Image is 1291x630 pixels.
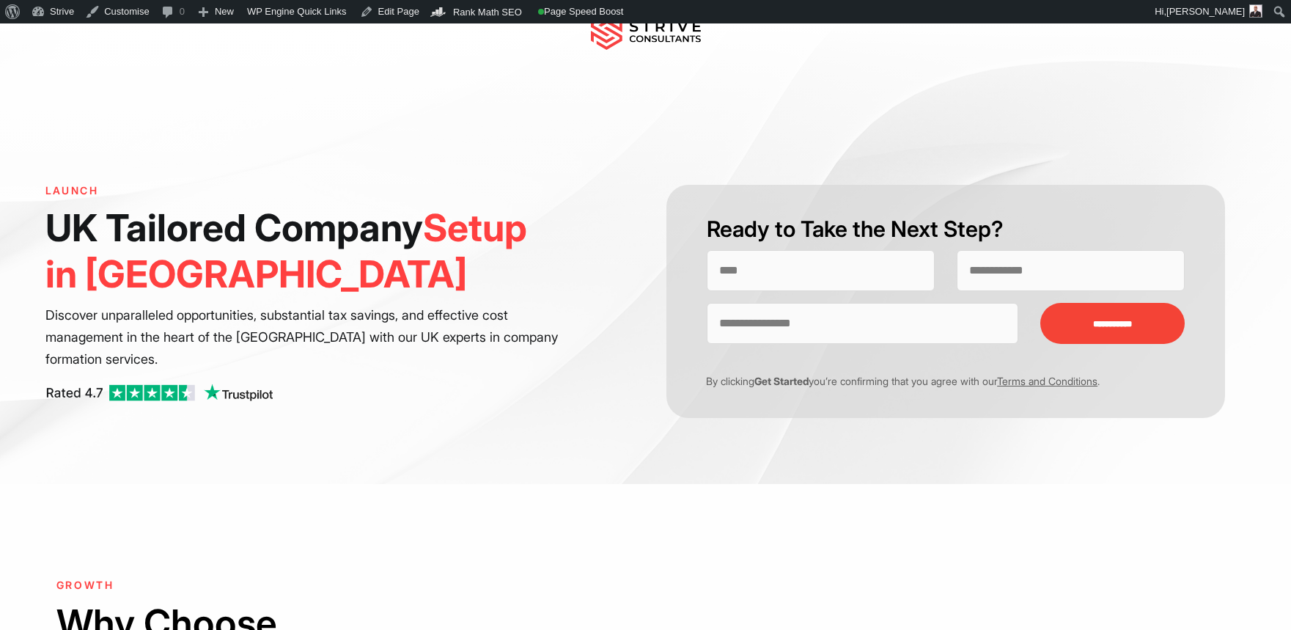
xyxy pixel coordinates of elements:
[45,304,562,370] p: Discover unparalleled opportunities, substantial tax savings, and effective cost management in th...
[997,375,1097,387] a: Terms and Conditions
[646,185,1246,418] form: Contact form
[696,373,1174,389] p: By clicking you’re confirming that you agree with our .
[754,375,809,387] strong: Get Started
[45,205,562,297] h1: UK Tailored Company
[591,13,701,50] img: main-logo.svg
[45,185,562,197] h6: LAUNCH
[453,7,522,18] span: Rank Math SEO
[707,214,1185,244] h2: Ready to Take the Next Step?
[56,579,635,592] h6: GROWTH
[1166,6,1245,17] span: [PERSON_NAME]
